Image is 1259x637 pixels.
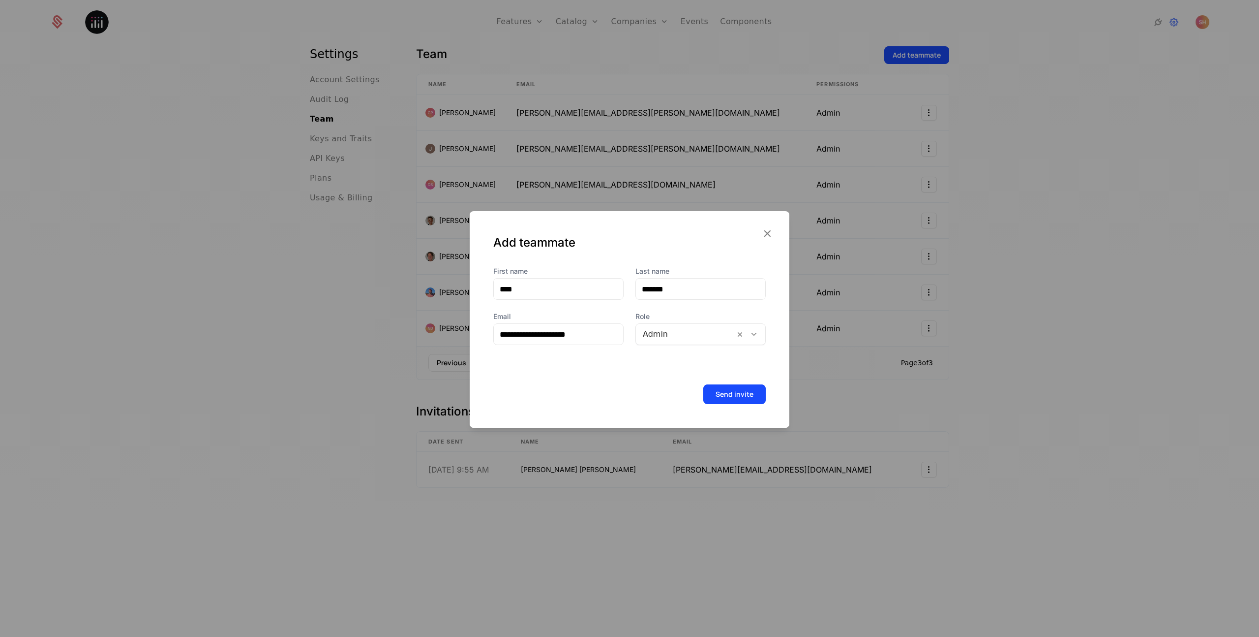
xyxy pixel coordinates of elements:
[635,312,766,321] span: Role
[493,235,766,251] div: Add teammate
[493,266,624,276] label: First name
[635,266,766,276] label: Last name
[703,384,766,404] button: Send invite
[493,312,624,321] label: Email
